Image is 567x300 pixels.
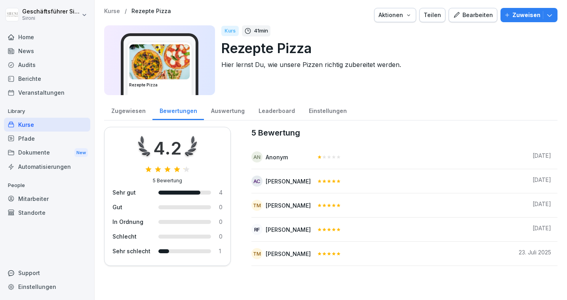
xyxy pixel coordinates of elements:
p: People [4,179,90,192]
div: [PERSON_NAME] [266,225,311,234]
div: TM [251,200,263,211]
a: Auswertung [204,100,251,120]
a: Einstellungen [4,280,90,294]
a: Home [4,30,90,44]
a: Mitarbeiter [4,192,90,206]
button: Teilen [419,8,445,22]
div: [PERSON_NAME] [266,250,311,258]
div: Sehr schlecht [112,247,150,255]
div: RF [251,224,263,235]
div: An [251,151,263,162]
div: Bearbeiten [453,11,493,19]
p: Sironi [22,15,80,21]
div: TM [251,248,263,259]
div: 0 [219,232,223,241]
p: Rezepte Pizza [221,38,551,58]
a: Einstellungen [302,100,354,120]
a: Leaderboard [251,100,302,120]
p: Zuweisen [512,11,540,19]
p: 41 min [254,27,268,35]
div: 4 [219,188,223,197]
p: / [125,8,127,15]
a: Pfade [4,132,90,145]
a: Kurse [104,8,120,15]
td: [DATE] [512,218,557,242]
div: New [74,148,88,157]
div: [PERSON_NAME] [266,201,311,210]
div: Dokumente [4,145,90,160]
a: Berichte [4,72,90,86]
a: Zugewiesen [104,100,152,120]
p: Geschäftsführer Sironi [22,8,80,15]
div: Kurs [221,26,239,36]
img: tz25f0fmpb70tuguuhxz5i1d.png [129,44,190,79]
a: Audits [4,58,90,72]
button: Zuweisen [500,8,557,22]
a: News [4,44,90,58]
td: [DATE] [512,169,557,193]
div: Schlecht [112,232,150,241]
a: Bewertungen [152,100,204,120]
div: Gut [112,203,150,211]
a: Kurse [4,118,90,132]
div: Aktionen [379,11,412,19]
a: Rezepte Pizza [131,8,171,15]
div: 4.2 [153,135,182,161]
caption: 5 Bewertung [251,127,557,139]
a: Automatisierungen [4,160,90,174]
p: Library [4,105,90,118]
button: Aktionen [374,8,416,22]
div: 0 [219,218,223,226]
div: Support [4,266,90,280]
div: Sehr gut [112,188,150,197]
div: Teilen [424,11,441,19]
div: 1 [219,247,223,255]
td: [DATE] [512,193,557,218]
td: [DATE] [512,145,557,169]
h3: Rezepte Pizza [129,82,190,88]
div: Anonym [266,153,288,161]
a: Standorte [4,206,90,220]
button: Bearbeiten [449,8,497,22]
div: AC [251,176,263,187]
a: DokumenteNew [4,145,90,160]
a: Veranstaltungen [4,86,90,99]
p: Hier lernst Du, wie unsere Pizzen richtig zubereitet werden. [221,60,551,69]
div: 0 [219,203,223,211]
div: In Ordnung [112,218,150,226]
div: 5 Bewertung [153,177,182,184]
div: [PERSON_NAME] [266,177,311,185]
td: 23. Juli 2025 [512,242,557,266]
